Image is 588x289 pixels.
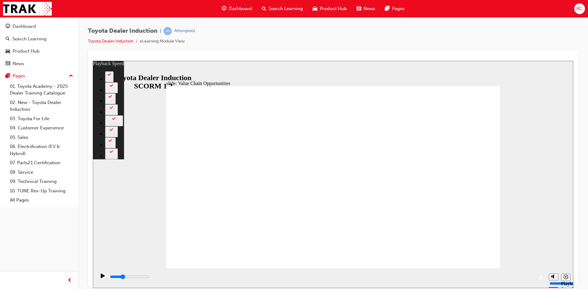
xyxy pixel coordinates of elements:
[468,213,478,220] button: Playback speed
[160,28,161,35] span: |
[7,98,76,114] a: 02. New - Toyota Dealer Induction
[453,207,477,227] div: misc controls
[7,158,76,168] a: 07. Parts21 Certification
[576,5,583,12] span: RC
[2,46,76,57] a: Product Hub
[6,73,10,79] span: pages-icon
[380,2,409,15] a: pages-iconPages
[7,82,76,98] a: 01. Toyota Academy - 2025 Dealer Training Catalogue
[6,61,10,67] span: news-icon
[356,5,361,13] span: news-icon
[222,5,226,13] span: guage-icon
[2,21,76,32] a: Dashboard
[7,168,76,177] a: 08. Service
[69,72,73,80] span: up-icon
[574,3,585,14] button: RC
[3,2,52,16] img: Trak
[444,213,453,222] button: Replay (Ctrl+Alt+R)
[7,142,76,158] a: 06. Electrification (EV & Hybrid)
[352,2,380,15] a: news-iconNews
[88,39,134,44] a: Toyota Dealer Induction
[2,58,76,69] a: News
[12,35,47,43] div: Search Learning
[6,24,10,29] span: guage-icon
[320,5,347,12] span: Product Hub
[174,28,195,34] div: Attempted
[364,5,375,12] span: News
[385,5,390,13] span: pages-icon
[217,2,257,15] a: guage-iconDashboard
[13,60,24,67] div: News
[313,5,317,13] span: car-icon
[308,2,352,15] a: car-iconProduct Hub
[7,186,76,196] a: 10. TUNE Rev-Up Training
[140,38,185,45] li: eLearning Module View
[3,212,13,223] button: Play (Ctrl+Alt+P)
[7,177,76,186] a: 09. Technical Training
[468,220,477,231] div: Playback Speed
[457,220,496,225] input: volume
[15,16,18,20] div: 2
[262,5,266,13] span: search-icon
[7,195,76,205] a: All Pages
[229,5,252,12] span: Dashboard
[7,133,76,142] a: 05. Sales
[2,70,76,82] button: Pages
[88,28,157,35] span: Toyota Dealer Induction
[12,10,21,21] button: 2
[2,33,76,45] a: Search Learning
[3,207,453,227] div: playback controls
[7,114,76,124] a: 03. Toyota For Life
[257,2,308,15] a: search-iconSearch Learning
[6,36,10,42] span: search-icon
[7,123,76,133] a: 04. Customer Experience
[164,27,172,35] span: learningRecordVerb_ATTEMPT-icon
[456,213,466,220] button: Mute (Ctrl+Alt+M)
[2,20,76,70] button: DashboardSearch LearningProduct HubNews
[269,5,303,12] span: Search Learning
[6,49,10,54] span: car-icon
[13,48,40,55] div: Product Hub
[67,277,72,284] span: prev-icon
[17,213,57,218] input: slide progress
[13,72,25,80] div: Pages
[392,5,405,12] span: Pages
[13,23,36,30] div: Dashboard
